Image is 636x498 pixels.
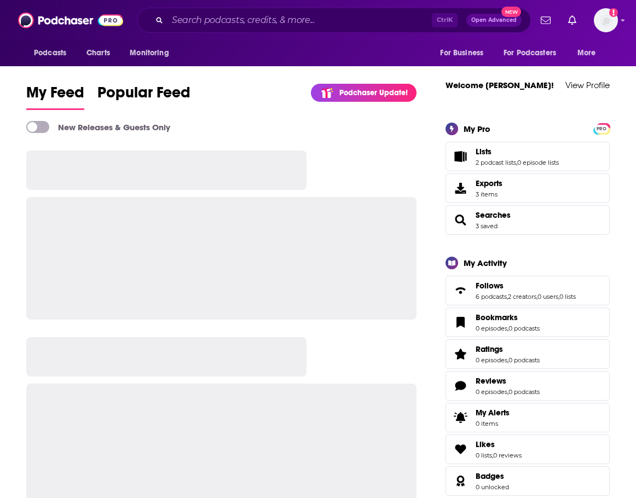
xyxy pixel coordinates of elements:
span: My Alerts [476,408,510,418]
span: Lists [476,147,492,157]
span: Lists [446,142,610,171]
span: My Alerts [449,410,471,425]
a: Ratings [476,344,540,354]
span: Reviews [476,376,506,386]
a: 0 podcasts [508,388,540,396]
input: Search podcasts, credits, & more... [167,11,432,29]
a: New Releases & Guests Only [26,121,170,133]
span: Ratings [446,339,610,369]
span: Bookmarks [476,312,518,322]
span: Exports [476,178,502,188]
a: View Profile [565,80,610,90]
button: Show profile menu [594,8,618,32]
img: User Profile [594,8,618,32]
span: More [577,45,596,61]
span: Podcasts [34,45,66,61]
span: , [507,325,508,332]
a: 0 podcasts [508,325,540,332]
span: For Podcasters [504,45,556,61]
a: My Feed [26,83,84,110]
span: Follows [446,276,610,305]
a: 0 episodes [476,325,507,332]
button: Open AdvancedNew [466,14,522,27]
span: , [492,451,493,459]
span: PRO [595,125,608,133]
span: Ratings [476,344,503,354]
a: 0 podcasts [508,356,540,364]
a: 0 episodes [476,356,507,364]
a: Exports [446,173,610,203]
button: open menu [496,43,572,63]
span: Likes [476,439,495,449]
a: Badges [449,473,471,489]
a: Badges [476,471,509,481]
span: Likes [446,435,610,464]
div: Search podcasts, credits, & more... [137,8,531,33]
span: Badges [476,471,504,481]
a: 2 podcast lists [476,159,516,166]
span: Logged in as RobinBectel [594,8,618,32]
span: Searches [446,205,610,235]
span: , [516,159,517,166]
div: My Pro [464,124,490,134]
button: open menu [26,43,80,63]
a: 0 users [537,293,558,300]
svg: Add a profile image [609,8,618,17]
span: 0 items [476,420,510,427]
span: Monitoring [130,45,169,61]
a: 2 creators [508,293,536,300]
a: Likes [449,442,471,457]
span: New [501,7,521,17]
span: , [558,293,559,300]
a: Follows [449,283,471,298]
a: Show notifications dropdown [536,11,555,30]
img: Podchaser - Follow, Share and Rate Podcasts [18,10,123,31]
a: 0 lists [559,293,576,300]
a: Searches [476,210,511,220]
span: , [507,388,508,396]
a: Welcome [PERSON_NAME]! [446,80,554,90]
a: Reviews [449,378,471,393]
a: Reviews [476,376,540,386]
span: Open Advanced [471,18,517,23]
a: 0 episode lists [517,159,559,166]
span: My Feed [26,83,84,108]
button: open menu [432,43,497,63]
a: 0 reviews [493,451,522,459]
span: , [536,293,537,300]
span: Ctrl K [432,13,458,27]
a: Lists [476,147,559,157]
a: My Alerts [446,403,610,432]
span: For Business [440,45,483,61]
div: My Activity [464,258,507,268]
button: open menu [122,43,183,63]
a: 0 lists [476,451,492,459]
a: 0 episodes [476,388,507,396]
span: , [507,356,508,364]
span: Badges [446,466,610,496]
a: Bookmarks [449,315,471,330]
span: Follows [476,281,504,291]
span: , [507,293,508,300]
a: 3 saved [476,222,498,230]
span: Reviews [446,371,610,401]
a: 6 podcasts [476,293,507,300]
p: Podchaser Update! [339,88,408,97]
a: Bookmarks [476,312,540,322]
a: Searches [449,212,471,228]
a: Show notifications dropdown [564,11,581,30]
a: PRO [595,124,608,132]
span: 3 items [476,190,502,198]
span: Charts [86,45,110,61]
span: Popular Feed [97,83,190,108]
a: Lists [449,149,471,164]
a: Likes [476,439,522,449]
button: open menu [570,43,610,63]
a: Popular Feed [97,83,190,110]
span: Bookmarks [446,308,610,337]
a: Charts [79,43,117,63]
